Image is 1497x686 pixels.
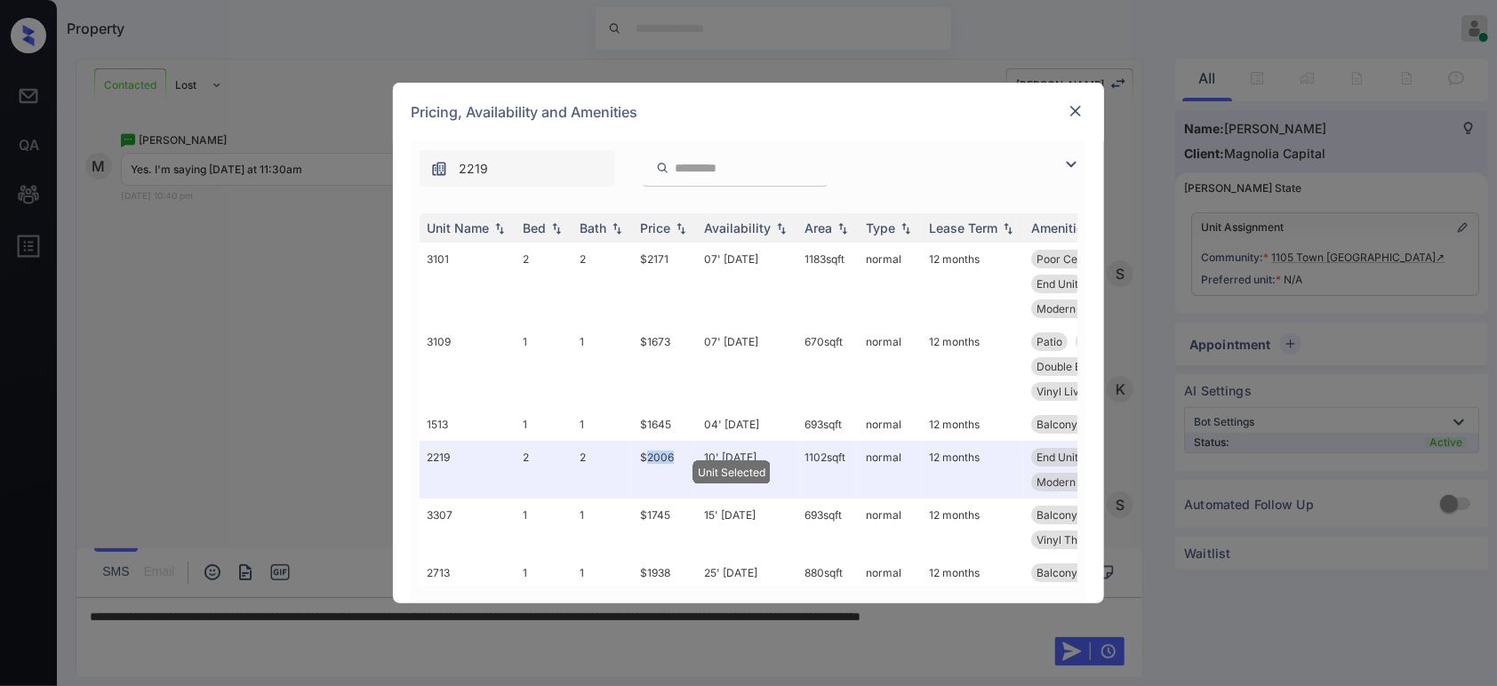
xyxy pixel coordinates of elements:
[633,499,697,556] td: $1745
[572,499,633,556] td: 1
[797,408,859,441] td: 693 sqft
[859,243,922,325] td: normal
[859,325,922,408] td: normal
[580,220,606,235] div: Bath
[859,556,922,639] td: normal
[516,441,572,499] td: 2
[572,243,633,325] td: 2
[999,222,1017,235] img: sorting
[672,222,690,235] img: sorting
[633,243,697,325] td: $2171
[420,556,516,639] td: 2713
[859,408,922,441] td: normal
[922,556,1024,639] td: 12 months
[922,499,1024,556] td: 12 months
[420,441,516,499] td: 2219
[420,243,516,325] td: 3101
[922,441,1024,499] td: 12 months
[459,159,488,179] span: 2219
[704,220,771,235] div: Availability
[697,325,797,408] td: 07' [DATE]
[1037,508,1117,522] span: Balcony - Large
[633,408,697,441] td: $1645
[1031,220,1091,235] div: Amenities
[922,243,1024,325] td: 12 months
[866,220,895,235] div: Type
[572,441,633,499] td: 2
[1037,252,1120,266] span: Poor Cell Servi...
[922,408,1024,441] td: 12 months
[548,222,565,235] img: sorting
[1037,277,1078,291] span: End Unit
[697,441,797,499] td: 10' [DATE]
[697,408,797,441] td: 04' [DATE]
[1037,475,1124,489] span: Modern Finish -...
[1037,566,1117,579] span: Balcony - Large
[420,325,516,408] td: 3109
[697,243,797,325] td: 07' [DATE]
[797,556,859,639] td: 880 sqft
[1037,418,1117,431] span: Balcony - Large
[697,556,797,639] td: 25' [DATE]
[427,220,489,235] div: Unit Name
[640,220,670,235] div: Price
[572,556,633,639] td: 1
[805,220,832,235] div: Area
[1067,102,1085,120] img: close
[420,408,516,441] td: 1513
[633,441,697,499] td: $2006
[516,408,572,441] td: 1
[797,325,859,408] td: 670 sqft
[797,441,859,499] td: 1102 sqft
[516,556,572,639] td: 1
[633,325,697,408] td: $1673
[929,220,997,235] div: Lease Term
[1061,154,1082,175] img: icon-zuma
[608,222,626,235] img: sorting
[393,83,1104,141] div: Pricing, Availability and Amenities
[897,222,915,235] img: sorting
[1037,360,1133,373] span: Double Bathroom...
[656,160,669,176] img: icon-zuma
[797,243,859,325] td: 1183 sqft
[420,499,516,556] td: 3307
[572,325,633,408] td: 1
[697,499,797,556] td: 15' [DATE]
[773,222,790,235] img: sorting
[1037,385,1116,398] span: Vinyl Living Di...
[859,499,922,556] td: normal
[1037,302,1124,315] span: Modern Finish -...
[516,243,572,325] td: 2
[1037,533,1127,546] span: Vinyl Throughou...
[516,325,572,408] td: 1
[1037,335,1062,348] span: Patio
[834,222,852,235] img: sorting
[633,556,697,639] td: $1938
[859,441,922,499] td: normal
[1037,451,1078,464] span: End Unit
[922,325,1024,408] td: 12 months
[430,160,448,178] img: icon-zuma
[491,222,508,235] img: sorting
[523,220,546,235] div: Bed
[572,408,633,441] td: 1
[797,499,859,556] td: 693 sqft
[516,499,572,556] td: 1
